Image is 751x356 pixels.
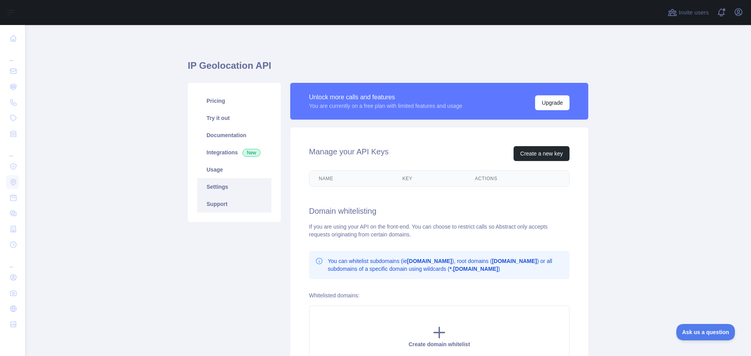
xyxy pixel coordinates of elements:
div: Unlock more calls and features [309,93,462,102]
b: [DOMAIN_NAME] [407,258,452,264]
div: If you are using your API on the front-end. You can choose to restrict calls so Abstract only acc... [309,223,570,238]
button: Upgrade [535,95,570,110]
a: Pricing [197,92,271,109]
div: You are currently on a free plan with limited features and usage [309,102,462,110]
button: Invite users [666,6,710,19]
a: Support [197,195,271,213]
span: New [243,149,261,157]
div: ... [6,253,19,269]
div: ... [6,47,19,63]
b: *.[DOMAIN_NAME] [449,266,498,272]
th: Key [393,171,465,186]
a: Integrations New [197,144,271,161]
span: Invite users [679,8,709,17]
b: [DOMAIN_NAME] [492,258,537,264]
a: Documentation [197,127,271,144]
h2: Manage your API Keys [309,146,388,161]
iframe: Toggle Customer Support [676,324,735,340]
div: ... [6,142,19,158]
label: Whitelisted domains: [309,292,359,299]
th: Name [309,171,393,186]
a: Usage [197,161,271,178]
button: Create a new key [514,146,570,161]
a: Try it out [197,109,271,127]
p: You can whitelist subdomains (ie ), root domains ( ) or all subdomains of a specific domain using... [328,257,563,273]
span: Create domain whitelist [408,341,470,347]
th: Actions [465,171,569,186]
h1: IP Geolocation API [188,59,588,78]
a: Settings [197,178,271,195]
h2: Domain whitelisting [309,206,570,216]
